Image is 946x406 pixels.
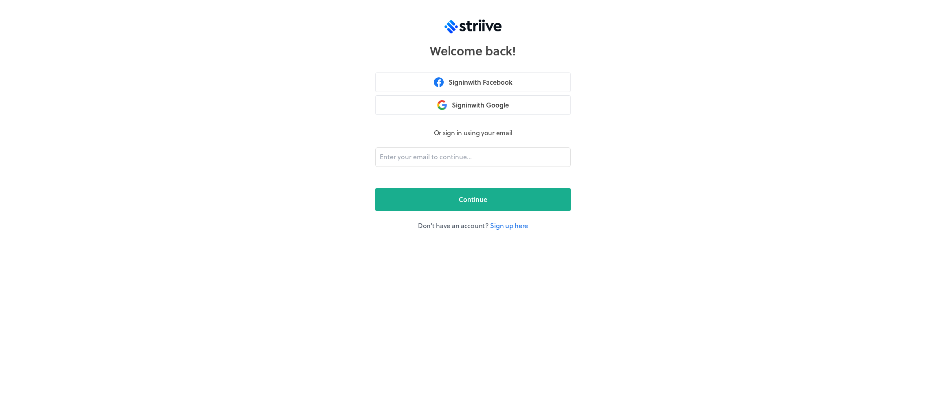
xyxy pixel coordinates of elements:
button: Signinwith Facebook [375,72,571,92]
h1: Welcome back! [430,43,516,58]
input: Enter your email to continue... [375,147,571,167]
a: Sign up here [490,221,528,230]
p: Don't have an account? [375,221,571,230]
iframe: gist-messenger-bubble-iframe [922,382,942,402]
button: Signinwith Google [375,95,571,115]
span: Continue [459,195,487,204]
button: Continue [375,188,571,211]
img: logo-trans.svg [444,20,502,33]
p: Or sign in using your email [375,128,571,138]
